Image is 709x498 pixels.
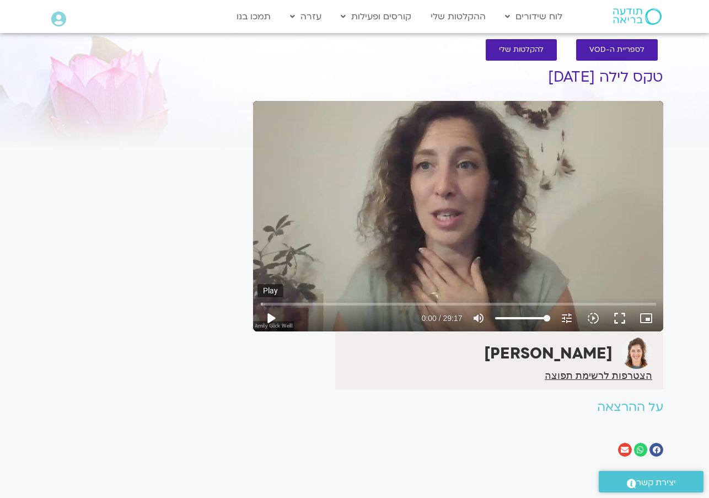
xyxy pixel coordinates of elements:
[231,6,276,27] a: תמכו בנו
[649,443,663,457] div: שיתוף ב facebook
[484,343,613,364] strong: [PERSON_NAME]
[613,8,662,25] img: תודעה בריאה
[618,443,632,457] div: שיתוף ב email
[621,338,652,369] img: אמילי גליק
[599,471,703,492] a: יצירת קשר
[253,400,663,414] h2: על ההרצאה
[576,39,658,61] a: לספריית ה-VOD
[425,6,491,27] a: ההקלטות שלי
[335,6,417,27] a: קורסים ופעילות
[284,6,327,27] a: עזרה
[636,475,676,490] span: יצירת קשר
[634,443,648,457] div: שיתוף ב whatsapp
[499,6,568,27] a: לוח שידורים
[545,371,652,381] a: הצטרפות לרשימת תפוצה
[499,46,544,54] span: להקלטות שלי
[253,69,663,85] h1: טקס לילה [DATE]
[589,46,644,54] span: לספריית ה-VOD
[486,39,557,61] a: להקלטות שלי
